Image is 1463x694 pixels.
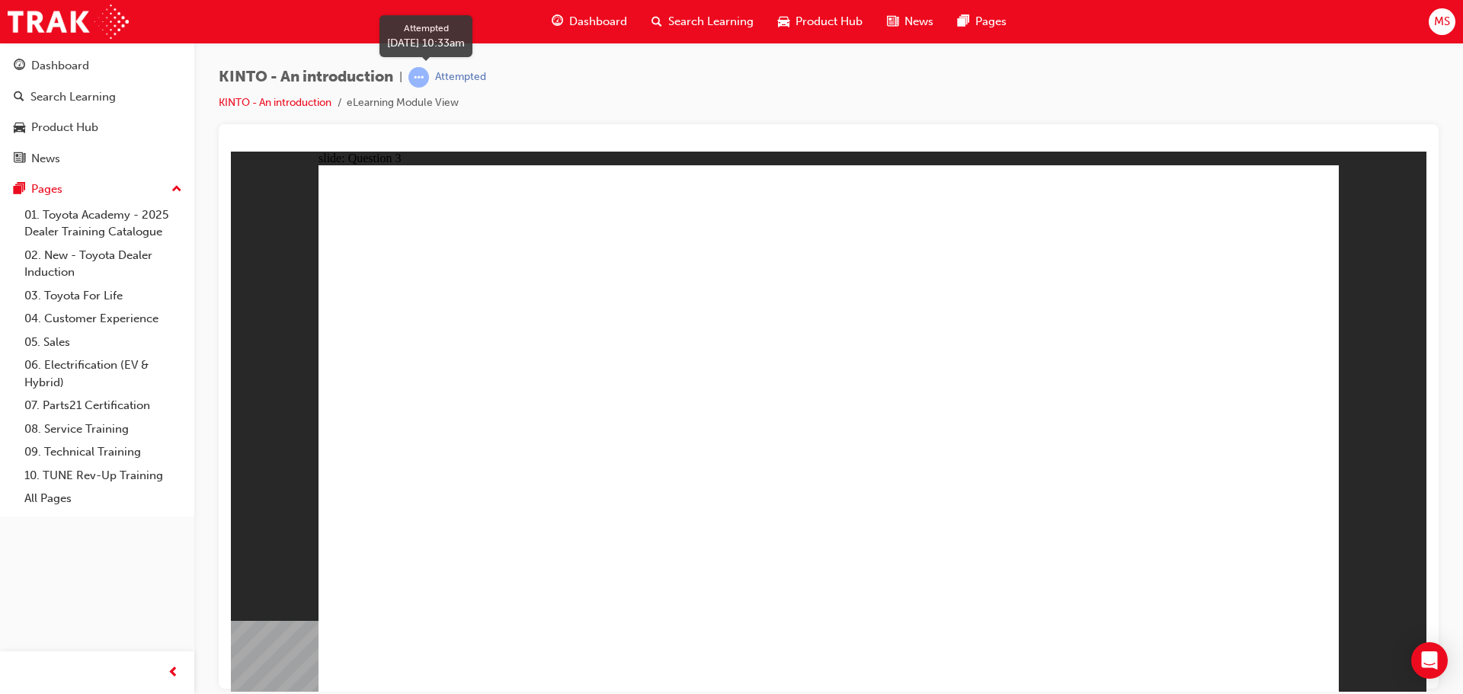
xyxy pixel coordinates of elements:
span: KINTO - An introduction [219,69,393,86]
span: news-icon [887,12,898,31]
div: News [31,150,60,168]
a: 02. New - Toyota Dealer Induction [18,244,188,284]
button: Pages [6,175,188,203]
span: search-icon [651,12,662,31]
a: Product Hub [6,114,188,142]
span: Product Hub [796,13,863,30]
a: news-iconNews [875,6,946,37]
a: search-iconSearch Learning [639,6,766,37]
a: 05. Sales [18,331,188,354]
div: [DATE] 10:33am [387,35,465,51]
div: Search Learning [30,88,116,106]
span: Pages [975,13,1007,30]
li: eLearning Module View [347,94,459,112]
div: Attempted [387,21,465,35]
a: guage-iconDashboard [539,6,639,37]
span: learningRecordVerb_ATTEMPT-icon [408,67,429,88]
span: pages-icon [958,12,969,31]
span: guage-icon [552,12,563,31]
a: pages-iconPages [946,6,1019,37]
span: car-icon [14,121,25,135]
span: News [904,13,933,30]
span: search-icon [14,91,24,104]
button: DashboardSearch LearningProduct HubNews [6,49,188,175]
div: Attempted [435,70,486,85]
span: car-icon [778,12,789,31]
a: 10. TUNE Rev-Up Training [18,464,188,488]
span: pages-icon [14,183,25,197]
a: 04. Customer Experience [18,307,188,331]
a: 07. Parts21 Certification [18,394,188,417]
span: prev-icon [168,664,179,683]
a: 09. Technical Training [18,440,188,464]
span: Search Learning [668,13,754,30]
div: Dashboard [31,57,89,75]
a: Dashboard [6,52,188,80]
a: All Pages [18,487,188,510]
span: guage-icon [14,59,25,73]
button: MS [1429,8,1455,35]
a: 01. Toyota Academy - 2025 Dealer Training Catalogue [18,203,188,244]
a: KINTO - An introduction [219,96,331,109]
a: 03. Toyota For Life [18,284,188,308]
a: News [6,145,188,173]
span: up-icon [171,180,182,200]
a: Search Learning [6,83,188,111]
span: Dashboard [569,13,627,30]
img: Trak [8,5,129,39]
a: 06. Electrification (EV & Hybrid) [18,353,188,394]
a: 08. Service Training [18,417,188,441]
span: | [399,69,402,86]
span: news-icon [14,152,25,166]
span: MS [1434,13,1450,30]
div: Product Hub [31,119,98,136]
div: Open Intercom Messenger [1411,642,1448,679]
a: car-iconProduct Hub [766,6,875,37]
div: Pages [31,181,62,198]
